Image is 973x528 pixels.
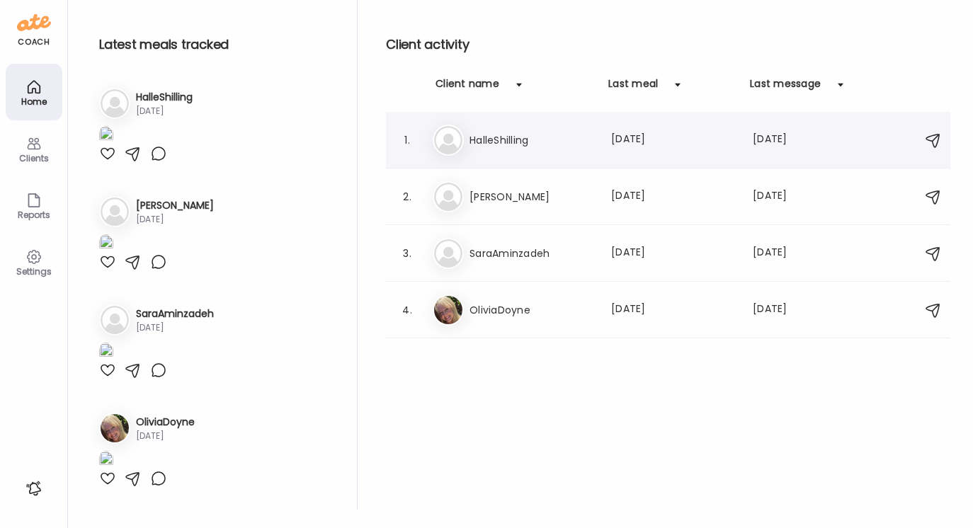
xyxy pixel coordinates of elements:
h3: HalleShilling [136,90,193,105]
img: images%2F9DNuC7wyMIOPwWIPH7oJytaD6zy2%2FnF6U5NwZW2BxS53gPXyP%2FuUErMQJe7S8F8gdrFY7n_1080 [99,451,113,470]
img: bg-avatar-default.svg [434,239,462,268]
div: Client name [436,76,499,99]
h3: [PERSON_NAME] [470,188,594,205]
h3: [PERSON_NAME] [136,198,214,213]
h3: SaraAminzadeh [470,245,594,262]
img: ate [17,11,51,34]
div: Settings [8,267,59,276]
h3: HalleShilling [470,132,594,149]
div: [DATE] [753,245,808,262]
div: coach [18,36,50,48]
div: Last meal [608,76,658,99]
h3: SaraAminzadeh [136,306,214,321]
img: bg-avatar-default.svg [101,197,129,226]
h2: Latest meals tracked [99,34,334,55]
h3: OliviaDoyne [470,302,594,318]
img: bg-avatar-default.svg [101,306,129,334]
div: [DATE] [136,213,214,226]
div: 3. [399,245,416,262]
div: [DATE] [611,132,736,149]
h2: Client activity [386,34,950,55]
div: Home [8,97,59,106]
div: [DATE] [136,105,193,117]
div: 1. [399,132,416,149]
div: [DATE] [611,188,736,205]
div: [DATE] [136,321,214,334]
div: [DATE] [753,132,808,149]
h3: OliviaDoyne [136,415,195,430]
div: [DATE] [753,188,808,205]
div: [DATE] [611,302,736,318]
img: images%2FEgRRFZJIFOS3vU4CZvMTZA1MQ8g1%2FqEh8lVUfS6R7G7pBjRuL%2F0mvlt3C5vPc2S2VsmZ2E_1080 [99,234,113,253]
div: 2. [399,188,416,205]
div: [DATE] [611,245,736,262]
img: avatars%2F9DNuC7wyMIOPwWIPH7oJytaD6zy2 [101,414,129,442]
div: [DATE] [753,302,808,318]
div: 4. [399,302,416,318]
img: avatars%2F9DNuC7wyMIOPwWIPH7oJytaD6zy2 [434,296,462,324]
div: Last message [750,76,821,99]
img: bg-avatar-default.svg [434,126,462,154]
div: [DATE] [136,430,195,442]
div: Reports [8,210,59,219]
div: Clients [8,154,59,163]
img: images%2FB1LhXb8r3FSHAJWuBrmgaQEclVN2%2FVQi02EV8UVo2PBz815sF%2FLJxcPZpPWiXlRgEgFnpg_1080 [99,126,113,145]
img: bg-avatar-default.svg [101,89,129,117]
img: images%2FeOBBQAkIlDN3xvG7Mn88FHS2sBf1%2FtFXOysCgqh3oOfy5euOU%2F7IOaeTf1F6PTsnZmE8bO_1080 [99,343,113,362]
img: bg-avatar-default.svg [434,183,462,211]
